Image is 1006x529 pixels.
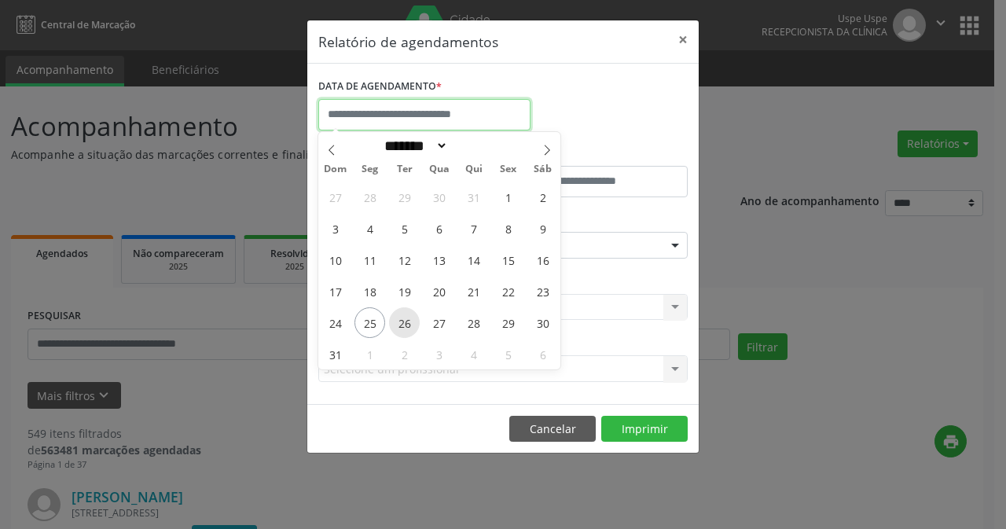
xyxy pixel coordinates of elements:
span: Ter [387,164,422,174]
span: Agosto 3, 2025 [320,213,351,244]
span: Agosto 23, 2025 [527,276,558,307]
span: Agosto 24, 2025 [320,307,351,338]
label: DATA DE AGENDAMENTO [318,75,442,99]
span: Agosto 18, 2025 [354,276,385,307]
button: Imprimir [601,416,688,443]
span: Agosto 31, 2025 [320,339,351,369]
span: Agosto 4, 2025 [354,213,385,244]
span: Agosto 5, 2025 [389,213,420,244]
span: Agosto 12, 2025 [389,244,420,275]
span: Julho 29, 2025 [389,182,420,212]
span: Agosto 9, 2025 [527,213,558,244]
span: Sáb [526,164,560,174]
span: Agosto 1, 2025 [493,182,523,212]
span: Qui [457,164,491,174]
span: Agosto 17, 2025 [320,276,351,307]
span: Agosto 11, 2025 [354,244,385,275]
span: Qua [422,164,457,174]
span: Julho 31, 2025 [458,182,489,212]
span: Setembro 4, 2025 [458,339,489,369]
span: Agosto 19, 2025 [389,276,420,307]
span: Agosto 16, 2025 [527,244,558,275]
span: Agosto 22, 2025 [493,276,523,307]
span: Setembro 2, 2025 [389,339,420,369]
span: Setembro 6, 2025 [527,339,558,369]
span: Agosto 30, 2025 [527,307,558,338]
span: Agosto 25, 2025 [354,307,385,338]
span: Agosto 29, 2025 [493,307,523,338]
h5: Relatório de agendamentos [318,31,498,52]
span: Dom [318,164,353,174]
span: Agosto 26, 2025 [389,307,420,338]
span: Julho 30, 2025 [424,182,454,212]
span: Agosto 15, 2025 [493,244,523,275]
span: Agosto 7, 2025 [458,213,489,244]
span: Sex [491,164,526,174]
span: Agosto 28, 2025 [458,307,489,338]
label: ATÉ [507,141,688,166]
select: Month [379,138,448,154]
span: Agosto 27, 2025 [424,307,454,338]
span: Julho 27, 2025 [320,182,351,212]
span: Agosto 8, 2025 [493,213,523,244]
span: Setembro 1, 2025 [354,339,385,369]
span: Agosto 21, 2025 [458,276,489,307]
span: Agosto 10, 2025 [320,244,351,275]
span: Julho 28, 2025 [354,182,385,212]
input: Year [448,138,500,154]
span: Agosto 2, 2025 [527,182,558,212]
span: Setembro 5, 2025 [493,339,523,369]
span: Agosto 20, 2025 [424,276,454,307]
span: Agosto 14, 2025 [458,244,489,275]
span: Agosto 6, 2025 [424,213,454,244]
span: Agosto 13, 2025 [424,244,454,275]
button: Close [667,20,699,59]
span: Setembro 3, 2025 [424,339,454,369]
span: Seg [353,164,387,174]
button: Cancelar [509,416,596,443]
